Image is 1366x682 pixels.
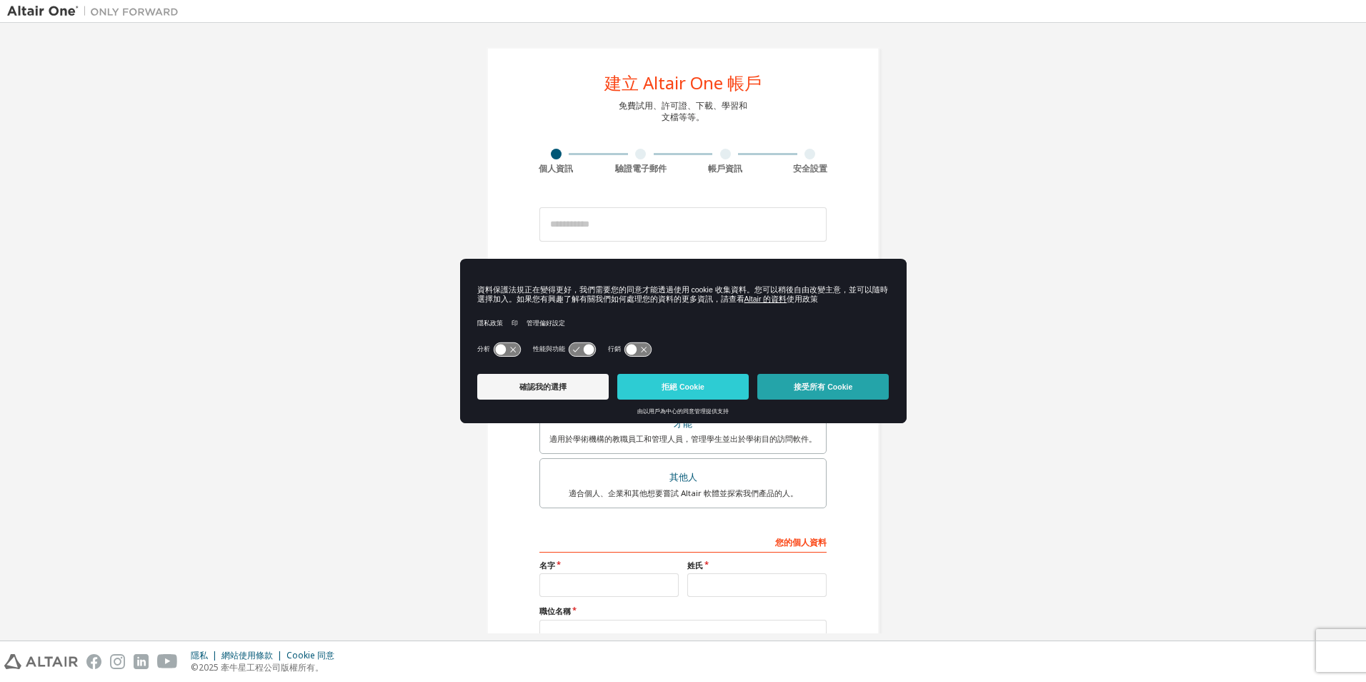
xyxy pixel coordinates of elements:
div: Cookie 同意 [286,650,343,661]
label: 職位名稱 [539,606,827,617]
div: 網站使用條款 [221,650,286,661]
label: 姓氏 [687,560,827,571]
div: 帳戶資訊 [683,163,768,174]
img: instagram.svg [110,654,125,669]
label: 名字 [539,560,679,571]
img: youtube.svg [157,654,178,669]
div: 免費試用、許可證、下載、學習和 文檔等等。 [619,100,747,123]
div: 適合個人、企業和其他想要嘗試 Altair 軟體並探索我們產品的人。 [549,488,817,499]
p: © [191,661,343,673]
div: 其他人 [549,468,817,488]
font: 2025 牽牛星工程公司版權所有。 [199,661,324,673]
div: 您的個人資料 [539,530,827,553]
img: altair_logo.svg [4,654,78,669]
div: 適用於學術機構的教職員工和管理人員，管理學生並出於學術目的訪問軟件。 [549,433,817,445]
div: 安全設置 [768,163,853,174]
div: 賬戶類型 [539,257,827,280]
img: facebook.svg [86,654,101,669]
div: 建立 Altair One 帳戶 [604,74,762,92]
img: 牽牛星一號 [7,4,186,19]
div: 隱私 [191,650,221,661]
div: 驗證電子郵件 [599,163,684,174]
div: 才能 [549,414,817,434]
div: 個人資訊 [514,163,599,174]
img: linkedin.svg [134,654,149,669]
